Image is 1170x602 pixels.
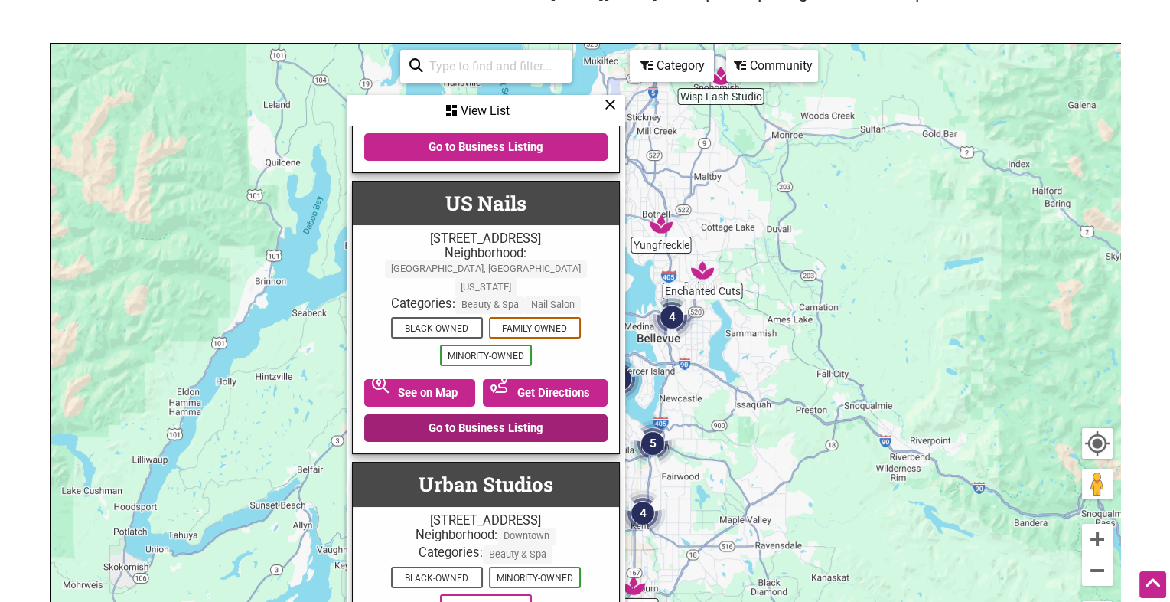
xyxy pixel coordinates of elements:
div: 5 [630,420,676,466]
div: Enchanted Cuts [691,259,714,282]
div: Type to search and filter [400,50,572,83]
div: Filter by category [630,50,714,82]
div: 3 [585,102,631,148]
div: [STREET_ADDRESS] [360,513,611,528]
a: Go to Business Listing [364,133,608,161]
span: [US_STATE] [455,278,517,296]
div: [STREET_ADDRESS] [360,231,611,246]
a: Go to Business Listing [364,414,608,442]
button: Zoom in [1082,524,1113,555]
div: Yungfreckle [650,213,673,236]
span: Nail Salon [525,296,581,314]
div: 5 [597,356,643,402]
div: GlamSlim [622,574,645,597]
div: View List [348,97,624,126]
span: Downtown [497,528,556,545]
span: Minority-Owned [440,345,532,366]
div: Filter by Community [726,50,818,82]
input: Type to find and filter... [423,51,562,81]
span: Beauty & Spa [455,296,525,314]
span: Family-Owned [489,317,581,339]
div: 4 [649,294,695,340]
a: Get Directions [483,379,608,407]
div: Neighborhood: [360,246,611,296]
div: Wisp Lash Studio [709,64,732,87]
a: Urban Studios [419,471,553,497]
span: Minority-Owned [489,567,581,588]
button: Your Location [1082,428,1113,459]
div: Category [631,51,712,80]
div: Community [728,51,816,80]
a: See on Map [364,379,476,407]
div: Categories: [360,296,611,314]
span: Black-Owned [391,567,483,588]
span: [GEOGRAPHIC_DATA], [GEOGRAPHIC_DATA] [385,260,587,278]
button: Zoom out [1082,555,1113,586]
button: Drag Pegman onto the map to open Street View [1082,469,1113,499]
a: US Nails [445,190,526,216]
div: Neighborhood: [360,528,611,545]
div: 4 [620,490,666,536]
div: Categories: [360,545,611,563]
span: Black-Owned [391,317,483,339]
div: Scroll Back to Top [1139,571,1166,598]
span: Beauty & Spa [483,545,552,563]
